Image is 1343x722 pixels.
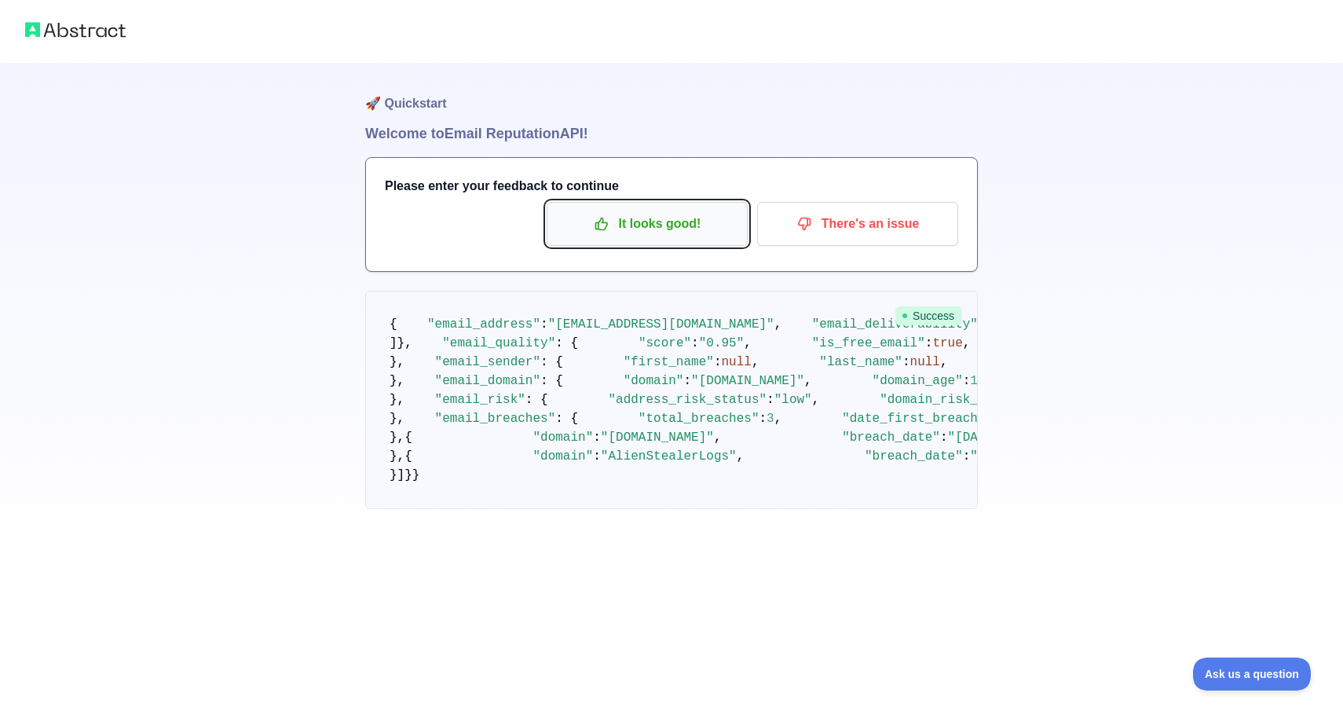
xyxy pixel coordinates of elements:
span: "[DOMAIN_NAME]" [601,431,714,445]
span: : { [525,393,548,407]
span: "domain_age" [873,374,963,388]
span: "email_address" [427,317,540,332]
span: 10973 [970,374,1008,388]
span: "[EMAIL_ADDRESS][DOMAIN_NAME]" [548,317,774,332]
span: true [932,336,962,350]
span: : { [555,336,578,350]
span: "email_domain" [435,374,540,388]
span: , [963,336,971,350]
span: : { [540,355,563,369]
span: : [940,431,948,445]
span: : { [540,374,563,388]
span: Success [895,306,962,325]
span: "date_first_breached" [842,412,1001,426]
span: : [759,412,767,426]
span: : [691,336,699,350]
button: It looks good! [547,202,748,246]
span: 3 [767,412,774,426]
span: "domain" [624,374,684,388]
span: null [721,355,751,369]
span: , [812,393,820,407]
span: : [714,355,722,369]
span: , [744,336,752,350]
span: , [737,449,745,464]
span: "domain" [532,431,593,445]
span: : [963,449,971,464]
img: Abstract logo [25,19,126,41]
span: "[DATE]" [970,449,1030,464]
span: "first_name" [624,355,714,369]
span: : [593,449,601,464]
span: "breach_date" [865,449,963,464]
span: { [390,317,397,332]
span: , [774,317,782,332]
span: "email_sender" [435,355,540,369]
span: , [752,355,759,369]
span: : [593,431,601,445]
span: , [714,431,722,445]
span: : [767,393,774,407]
span: "low" [774,393,812,407]
span: "[DOMAIN_NAME]" [691,374,804,388]
button: There's an issue [757,202,958,246]
span: "email_deliverability" [812,317,978,332]
span: "total_breaches" [639,412,759,426]
span: "email_risk" [435,393,525,407]
span: "0.95" [699,336,745,350]
h3: Please enter your feedback to continue [385,177,958,196]
span: "email_breaches" [435,412,556,426]
span: "breach_date" [842,431,940,445]
span: : [683,374,691,388]
span: "domain" [532,449,593,464]
span: null [910,355,940,369]
p: There's an issue [769,211,946,237]
span: "domain_risk_status" [880,393,1030,407]
h1: 🚀 Quickstart [365,63,978,123]
iframe: Toggle Customer Support [1193,658,1312,691]
span: , [940,355,948,369]
span: "is_free_email" [812,336,925,350]
span: "address_risk_status" [608,393,767,407]
span: : [925,336,933,350]
span: : { [555,412,578,426]
span: "score" [639,336,691,350]
span: "email_quality" [442,336,555,350]
span: : [963,374,971,388]
span: "last_name" [819,355,902,369]
h1: Welcome to Email Reputation API! [365,123,978,145]
span: "AlienStealerLogs" [601,449,737,464]
p: It looks good! [558,211,736,237]
span: , [804,374,812,388]
span: : [540,317,548,332]
span: , [774,412,782,426]
span: "[DATE]" [948,431,1008,445]
span: : [902,355,910,369]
